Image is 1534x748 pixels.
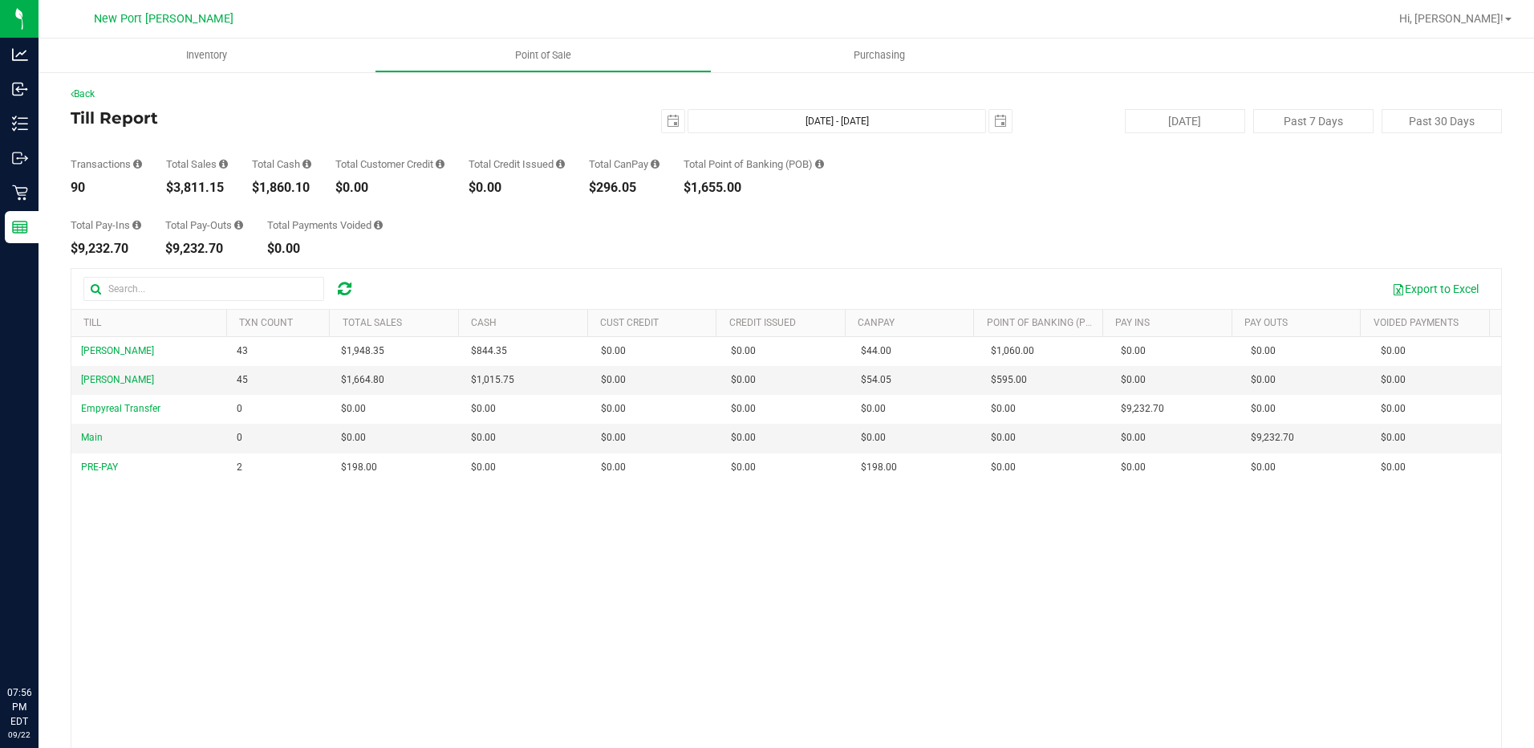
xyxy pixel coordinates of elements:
span: $0.00 [471,430,496,445]
a: Back [71,88,95,100]
span: $0.00 [1251,372,1276,388]
a: Cash [471,317,497,328]
i: Sum of all successful, non-voided payment transaction amounts using CanPay (as well as manual Can... [651,159,659,169]
span: $198.00 [341,460,377,475]
div: $0.00 [469,181,565,194]
span: $0.00 [1381,401,1406,417]
span: $0.00 [731,401,756,417]
div: $0.00 [267,242,383,255]
span: $0.00 [471,401,496,417]
span: $44.00 [861,344,891,359]
a: Point of Sale [375,39,711,72]
span: Point of Sale [493,48,593,63]
button: Export to Excel [1382,275,1489,303]
span: 2 [237,460,242,475]
span: [PERSON_NAME] [81,345,154,356]
span: $9,232.70 [1121,401,1164,417]
span: $0.00 [1121,430,1146,445]
i: Sum of all cash pay-ins added to tills within the date range. [132,220,141,230]
span: Inventory [164,48,249,63]
span: $0.00 [1121,460,1146,475]
iframe: Resource center [16,620,64,668]
span: $54.05 [861,372,891,388]
span: $0.00 [1121,372,1146,388]
span: $1,948.35 [341,344,384,359]
span: $0.00 [1251,401,1276,417]
div: Total Cash [252,159,311,169]
span: $0.00 [341,430,366,445]
span: $844.35 [471,344,507,359]
inline-svg: Outbound [12,150,28,166]
span: $0.00 [1381,460,1406,475]
span: 43 [237,344,248,359]
div: Transactions [71,159,142,169]
p: 07:56 PM EDT [7,685,31,729]
i: Sum of all cash pay-outs removed from tills within the date range. [234,220,243,230]
span: $595.00 [991,372,1027,388]
span: select [662,110,684,132]
span: $0.00 [1121,344,1146,359]
span: $0.00 [861,430,886,445]
div: Total Payments Voided [267,220,383,230]
span: $0.00 [601,430,626,445]
span: $0.00 [1381,344,1406,359]
div: $296.05 [589,181,659,194]
div: Total Pay-Ins [71,220,141,230]
span: Empyreal Transfer [81,403,160,414]
span: $0.00 [861,401,886,417]
div: $1,655.00 [684,181,824,194]
div: $0.00 [335,181,444,194]
div: Total Credit Issued [469,159,565,169]
a: Point of Banking (POB) [987,317,1101,328]
span: $0.00 [1381,372,1406,388]
inline-svg: Reports [12,219,28,235]
a: CanPay [858,317,895,328]
span: $0.00 [1251,344,1276,359]
span: $1,015.75 [471,372,514,388]
span: Hi, [PERSON_NAME]! [1399,12,1504,25]
i: Sum of all voided payment transaction amounts (excluding tips and transaction fees) within the da... [374,220,383,230]
div: $3,811.15 [166,181,228,194]
i: Sum of all successful refund transaction amounts from purchase returns resulting in account credi... [556,159,565,169]
a: Purchasing [712,39,1048,72]
span: $0.00 [1381,430,1406,445]
a: Inventory [39,39,375,72]
span: New Port [PERSON_NAME] [94,12,233,26]
span: $0.00 [991,460,1016,475]
span: $0.00 [731,372,756,388]
a: Pay Ins [1115,317,1150,328]
div: Total Customer Credit [335,159,444,169]
span: $0.00 [731,460,756,475]
span: $0.00 [601,344,626,359]
span: $0.00 [471,460,496,475]
i: Sum of all successful, non-voided payment transaction amounts using account credit as the payment... [436,159,444,169]
i: Sum of the successful, non-voided point-of-banking payment transaction amounts, both via payment ... [815,159,824,169]
a: Voided Payments [1374,317,1459,328]
button: Past 7 Days [1253,109,1374,133]
div: Total Pay-Outs [165,220,243,230]
div: $9,232.70 [71,242,141,255]
a: Till [83,317,101,328]
span: 45 [237,372,248,388]
span: PRE-PAY [81,461,118,473]
span: Main [81,432,103,443]
span: $0.00 [1251,460,1276,475]
a: Credit Issued [729,317,796,328]
div: $9,232.70 [165,242,243,255]
inline-svg: Retail [12,185,28,201]
div: Total Point of Banking (POB) [684,159,824,169]
span: $198.00 [861,460,897,475]
div: Total CanPay [589,159,659,169]
span: $0.00 [731,344,756,359]
inline-svg: Inventory [12,116,28,132]
span: 0 [237,430,242,445]
a: Total Sales [343,317,402,328]
span: 0 [237,401,242,417]
span: $0.00 [731,430,756,445]
span: $1,060.00 [991,344,1034,359]
span: select [989,110,1012,132]
a: Cust Credit [600,317,659,328]
span: $0.00 [341,401,366,417]
inline-svg: Inbound [12,81,28,97]
i: Count of all successful payment transactions, possibly including voids, refunds, and cash-back fr... [133,159,142,169]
